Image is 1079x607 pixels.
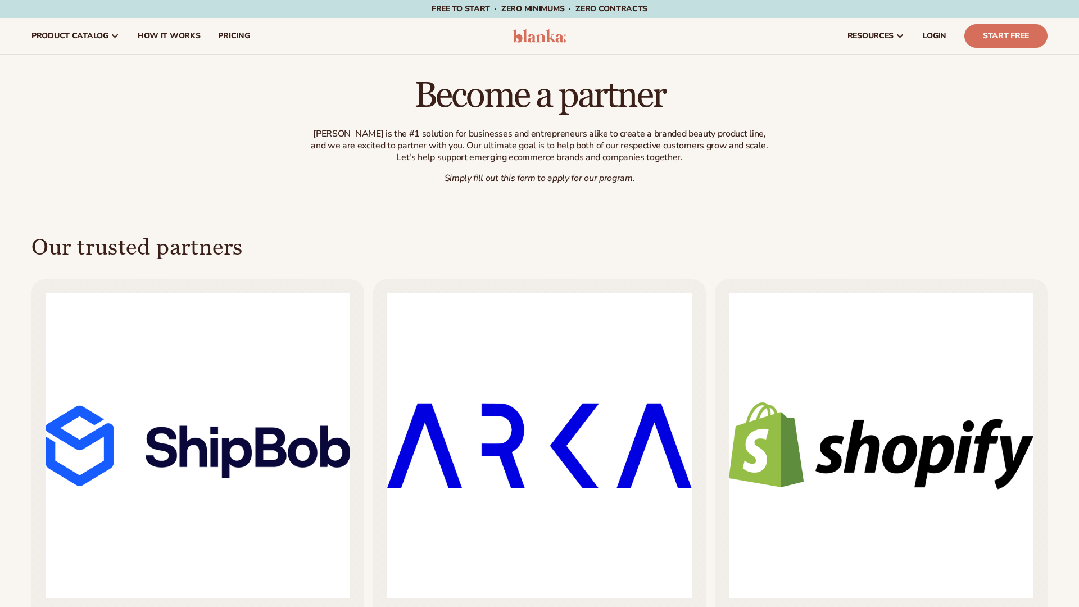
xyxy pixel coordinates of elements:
[847,31,894,40] span: resources
[432,3,647,14] span: Free to start · ZERO minimums · ZERO contracts
[138,31,201,40] span: How It Works
[729,293,1033,598] img: Shopify Partner - get 3 months of Shopify for only $1/month as a Blanka beauty supplier customer
[46,293,350,598] img: ShipBob x Blanka Beauty Tech collab partnership
[387,293,692,598] img: Arka - Eco-friendly, custom packaging
[22,18,129,54] a: product catalog
[31,31,108,40] span: product catalog
[218,31,250,40] span: pricing
[31,233,243,262] h2: Our trusted partners
[306,128,773,163] p: [PERSON_NAME] is the #1 solution for businesses and entrepreneurs alike to create a branded beaut...
[923,31,946,40] span: LOGIN
[129,18,210,54] a: How It Works
[914,18,955,54] a: LOGIN
[209,18,259,54] a: pricing
[445,172,635,184] em: Simply fill out this form to apply for our program.
[964,24,1048,48] a: Start Free
[513,29,566,43] img: logo
[306,77,773,115] h1: Become a partner
[838,18,914,54] a: resources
